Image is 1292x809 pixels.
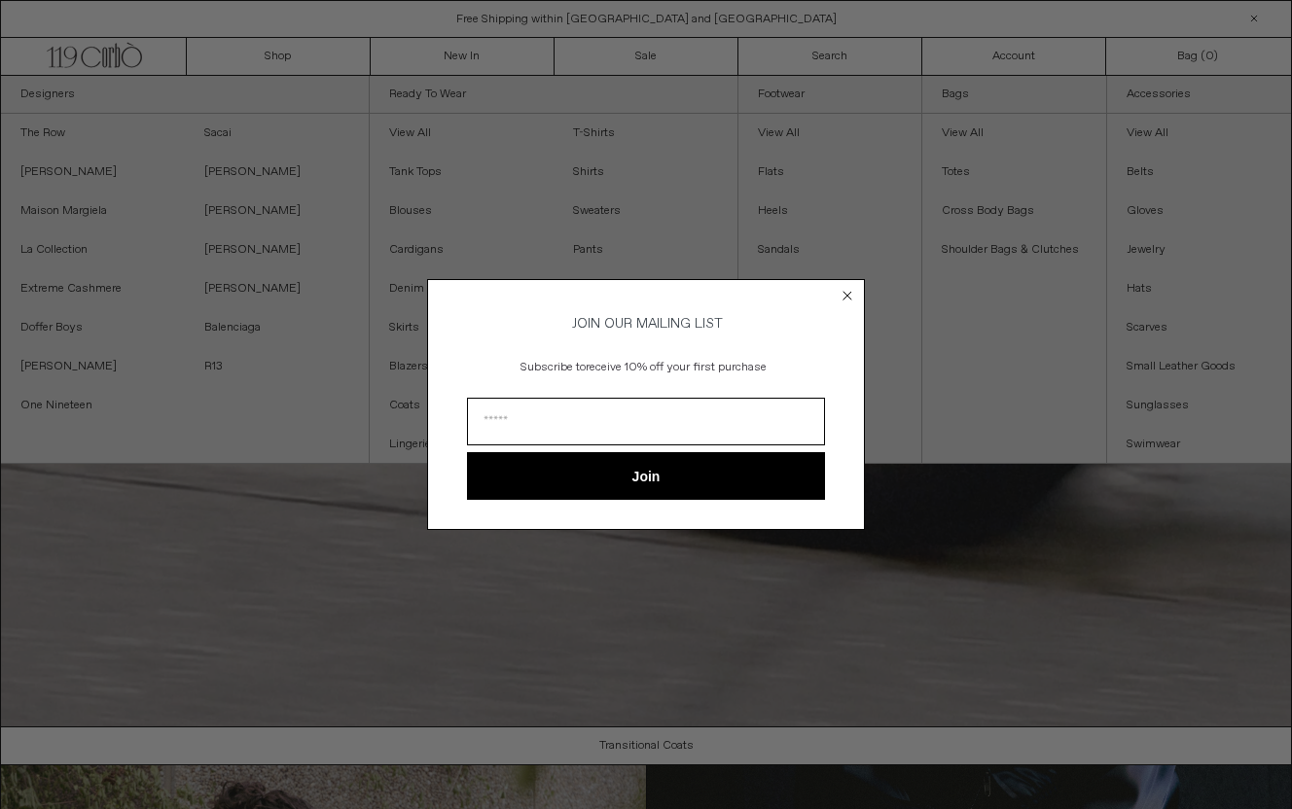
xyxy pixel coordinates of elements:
[467,452,825,500] button: Join
[838,286,857,305] button: Close dialog
[569,315,723,333] span: JOIN OUR MAILING LIST
[520,360,586,375] span: Subscribe to
[586,360,767,375] span: receive 10% off your first purchase
[467,398,825,445] input: Email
